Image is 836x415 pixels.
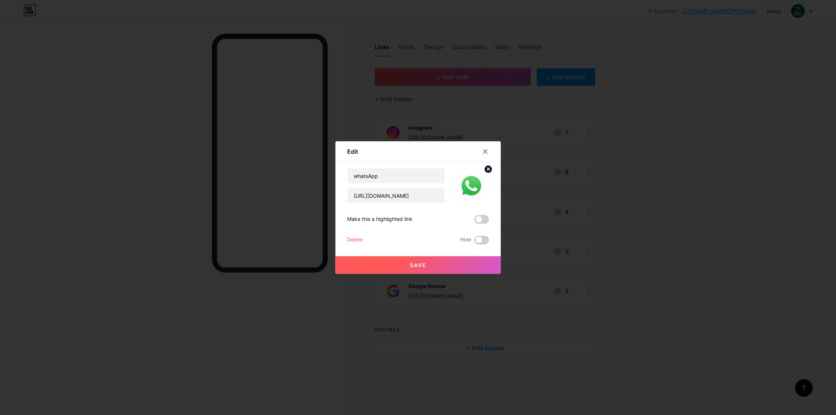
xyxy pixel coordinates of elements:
input: Title [347,168,444,183]
input: URL [347,188,444,203]
span: Save [410,262,426,268]
button: Save [335,256,501,274]
div: Make this a highlighted link [347,215,412,224]
img: link_thumbnail [454,168,489,203]
div: Edit [347,147,358,156]
div: Delete [347,236,363,244]
span: Hide [460,236,471,244]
